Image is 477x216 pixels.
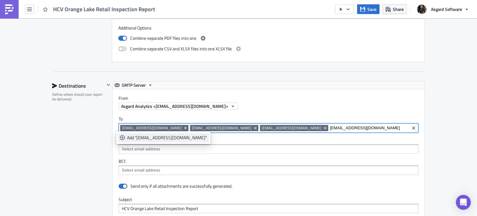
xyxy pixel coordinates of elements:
[431,6,462,12] span: Asgard Software
[130,45,232,53] span: Combine separate CSV and XLSX files into one XLSX file
[393,6,404,12] span: Share
[119,95,425,101] label: From
[119,197,418,202] label: Subject
[119,116,418,122] label: To
[57,22,110,40] img: Asgard Analytics
[416,4,427,15] img: Avatar
[192,126,252,131] span: [EMAIL_ADDRESS][DOMAIN_NAME]
[124,55,242,65] p: Let us know if you have any questions or concerns regarding the data or the distribution list!
[124,35,242,50] p: Please find the HCV Orange Lake Retail Inspection Report attached to this email. The dashboard co...
[116,131,211,144] ul: selectable options
[183,125,189,131] button: Remove Tag
[383,4,407,14] button: Share
[120,146,416,152] input: Select em ail add ress
[262,126,321,131] span: [EMAIL_ADDRESS][DOMAIN_NAME]
[127,135,207,141] div: Add "[EMAIL_ADDRESS][DOMAIN_NAME]"
[122,81,146,89] span: SMTP Server
[2,2,297,130] body: Rich Text Area. Press ALT-0 for help.
[53,6,156,13] span: HCV Orange Lake Retail Inspection Report
[253,125,258,131] button: Remove Tag
[130,183,232,189] div: Send only if all attachments are successfully generated.
[410,124,417,132] button: Clear selected items
[4,4,14,14] img: PushMetrics
[120,167,416,173] input: Select em ail add ress
[52,81,105,90] div: Destinations
[119,159,418,164] label: BCC
[456,195,471,210] div: Open Intercom Messenger
[105,81,112,89] button: Hide content
[367,6,376,12] span: Save
[323,125,328,131] button: Remove Tag
[119,103,238,110] button: Asgard Analytics <[EMAIL_ADDRESS][DOMAIN_NAME]>
[130,34,196,42] span: Combine separate PDF files into one
[57,3,242,12] td: Powered by Asgard Analytics
[119,137,418,143] label: CC
[124,26,242,31] p: Good Morning,
[118,25,418,31] label: Additional Options
[357,4,379,14] button: Save
[413,2,472,16] button: Asgard Software
[52,92,105,102] div: Define where should your report be delivered.
[112,81,155,89] button: SMTP Server
[122,126,182,131] span: [EMAIL_ADDRESS][DOMAIN_NAME]
[121,103,228,109] span: Asgard Analytics <[EMAIL_ADDRESS][DOMAIN_NAME]>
